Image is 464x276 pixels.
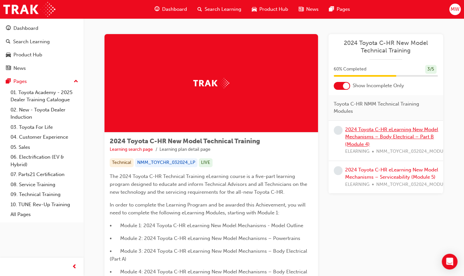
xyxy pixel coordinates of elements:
a: Dashboard [3,22,81,34]
span: learningRecordVerb_NONE-icon [334,166,343,175]
span: • Module 1: 2024 Toyota C-HR eLearning New Model Mechanisms - Model Outline [110,223,303,228]
button: Pages [3,75,81,88]
div: Product Hub [13,51,42,59]
img: Trak [193,78,229,88]
span: Dashboard [162,6,187,13]
a: 04. Customer Experience [8,132,81,142]
a: 03. Toyota For Life [8,122,81,132]
a: 07. Parts21 Certification [8,169,81,180]
button: MW [449,4,461,15]
span: Toyota C-HR NMM Technical Training Modules [334,100,433,115]
div: Open Intercom Messenger [442,254,457,269]
span: • Module 2: 2024 Toyota C-HR eLearning New Model Mechanisms – Powertrains [110,235,300,241]
a: 2024 Toyota C-HR eLearning New Model Mechanisms – Serviceability (Module 5) [345,167,438,180]
span: search-icon [6,39,10,45]
span: car-icon [6,52,11,58]
li: Learning plan detail page [159,146,211,153]
div: Pages [13,78,27,85]
div: Technical [110,158,134,167]
span: news-icon [6,66,11,71]
span: guage-icon [155,5,159,13]
a: Search Learning [3,36,81,48]
a: 01. Toyota Academy - 2025 Dealer Training Catalogue [8,88,81,105]
span: In order to complete the Learning Program and be awarded this Achievement, you will need to compl... [110,202,307,216]
span: up-icon [74,77,78,86]
span: learningRecordVerb_NONE-icon [334,126,343,135]
span: 60 % Completed [334,66,366,73]
span: search-icon [197,5,202,13]
a: Product Hub [3,49,81,61]
div: NMM_TOYCHR_032024_LP [135,158,197,167]
a: 06. Electrification (EV & Hybrid) [8,152,81,169]
span: NMM_TOYCHR_032024_MODULE_4 [376,148,454,155]
div: LIVE [199,158,213,167]
a: 02. New - Toyota Dealer Induction [8,105,81,122]
a: 09. Technical Training [8,189,81,200]
span: prev-icon [72,263,77,271]
a: news-iconNews [293,3,324,16]
span: guage-icon [6,26,11,31]
span: Product Hub [259,6,288,13]
a: All Pages [8,209,81,220]
a: Learning search page [110,147,153,152]
a: search-iconSearch Learning [192,3,247,16]
span: NMM_TOYCHR_032024_MODULE_5 [376,181,454,188]
span: • Module 3: 2024 Toyota C-HR eLearning New Model Mechanisms – Body Electrical (Part A) [110,248,308,262]
a: pages-iconPages [324,3,355,16]
a: 08. Service Training [8,180,81,190]
div: Dashboard [13,25,38,32]
span: pages-icon [6,79,11,85]
a: 2024 Toyota C-HR New Model Technical Training [334,39,438,54]
span: news-icon [299,5,304,13]
span: pages-icon [329,5,334,13]
div: Search Learning [13,38,50,46]
span: Show Incomplete Only [353,82,404,89]
div: News [13,65,26,72]
img: Trak [3,2,55,17]
a: 2024 Toyota C-HR eLearning New Model Mechanisms – Body Electrical – Part B (Module 4) [345,127,438,147]
a: guage-iconDashboard [149,3,192,16]
div: 3 / 5 [425,65,436,74]
a: 10. TUNE Rev-Up Training [8,200,81,210]
span: The 2024 Toyota C-HR Technical Training eLearning course is a five-part learning program designed... [110,173,308,195]
span: 2024 Toyota C-HR New Model Technical Training [110,137,260,145]
span: News [306,6,319,13]
span: ELEARNING [345,181,369,188]
a: 05. Sales [8,142,81,152]
span: car-icon [252,5,257,13]
span: ELEARNING [345,148,369,155]
a: News [3,62,81,74]
span: MW [451,6,459,13]
a: car-iconProduct Hub [247,3,293,16]
span: Search Learning [205,6,241,13]
button: DashboardSearch LearningProduct HubNews [3,21,81,75]
span: Pages [337,6,350,13]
